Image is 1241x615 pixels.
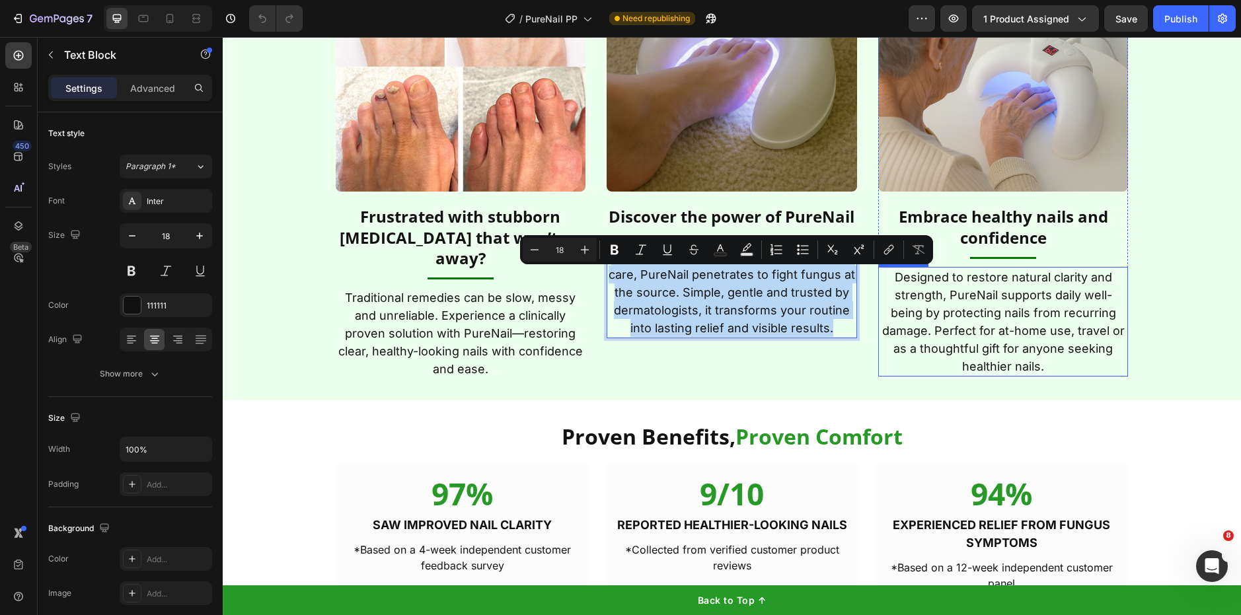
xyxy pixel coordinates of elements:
[664,523,894,554] p: *Based on a 12-week independent customer panel
[249,5,303,32] div: Undo/Redo
[395,505,624,536] p: *Collected from verified customer product reviews
[113,168,363,233] h2: Frustrated with stubborn [MEDICAL_DATA] that won’t go away?
[5,5,98,32] button: 7
[10,242,32,252] div: Beta
[384,168,634,191] h2: Discover the power of PureNail
[1223,530,1234,541] span: 8
[519,12,523,26] span: /
[147,479,209,491] div: Add...
[124,436,356,478] h2: 97%
[664,479,894,515] p: EXPERIENCED RELIEF FROM FUNGUS SYMPTOMS
[48,362,212,386] button: Show more
[87,11,93,26] p: 7
[1164,12,1197,26] div: Publish
[113,250,363,342] div: Rich Text Editor. Editing area: main
[48,227,83,244] div: Size
[100,367,161,380] div: Show more
[114,252,362,341] p: Traditional remedies can be slow, messy and unreliable. Experience a clinically proven solution w...
[48,587,71,599] div: Image
[150,481,329,495] strong: SAW IMPROVED NAIL CLARITY
[65,81,102,95] p: Settings
[656,168,906,211] h2: Embrace healthy nails and confidence
[395,481,624,495] strong: REPORTED HEALTHIER-LOOKING NAILS
[48,161,71,172] div: Styles
[48,410,83,427] div: Size
[393,436,626,478] h2: 9/10
[223,37,1241,615] iframe: Design area
[120,155,212,178] button: Paragraph 1*
[1153,5,1209,32] button: Publish
[147,588,209,600] div: Add...
[1104,5,1148,32] button: Save
[64,47,176,63] p: Text Block
[385,211,633,300] p: Specially formulated for safe, effective nail care, PureNail penetrates to fight fungus at the so...
[657,231,905,338] p: Designed to restore natural clarity and strength, PureNail supports daily well-being by protectin...
[1196,550,1228,582] iframe: Intercom live chat
[13,141,32,151] div: 450
[525,12,578,26] span: PureNail PP
[48,331,85,349] div: Align
[48,478,79,490] div: Padding
[130,81,175,95] p: Advanced
[48,443,70,455] div: Width
[48,127,85,139] div: Text style
[48,553,69,565] div: Color
[520,235,933,264] div: Editor contextual toolbar
[983,12,1069,26] span: 1 product assigned
[48,195,65,207] div: Font
[147,554,209,565] div: Add...
[1115,13,1137,24] span: Save
[475,556,544,570] div: Back to Top ↑
[48,520,112,538] div: Background
[48,299,69,311] div: Color
[126,161,176,172] span: Paragraph 1*
[113,384,906,415] h2: Proven Benefits,
[147,196,209,207] div: Inter
[147,300,209,312] div: 111111
[658,216,703,228] div: Text Block
[972,5,1099,32] button: 1 product assigned
[663,436,895,478] h2: 94%
[513,385,680,414] span: Proven Comfort
[120,437,211,461] input: Auto
[622,13,690,24] span: Need republishing
[125,505,355,536] p: *Based on a 4-week independent customer feedback survey
[384,209,634,301] div: Rich Text Editor. Editing area: main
